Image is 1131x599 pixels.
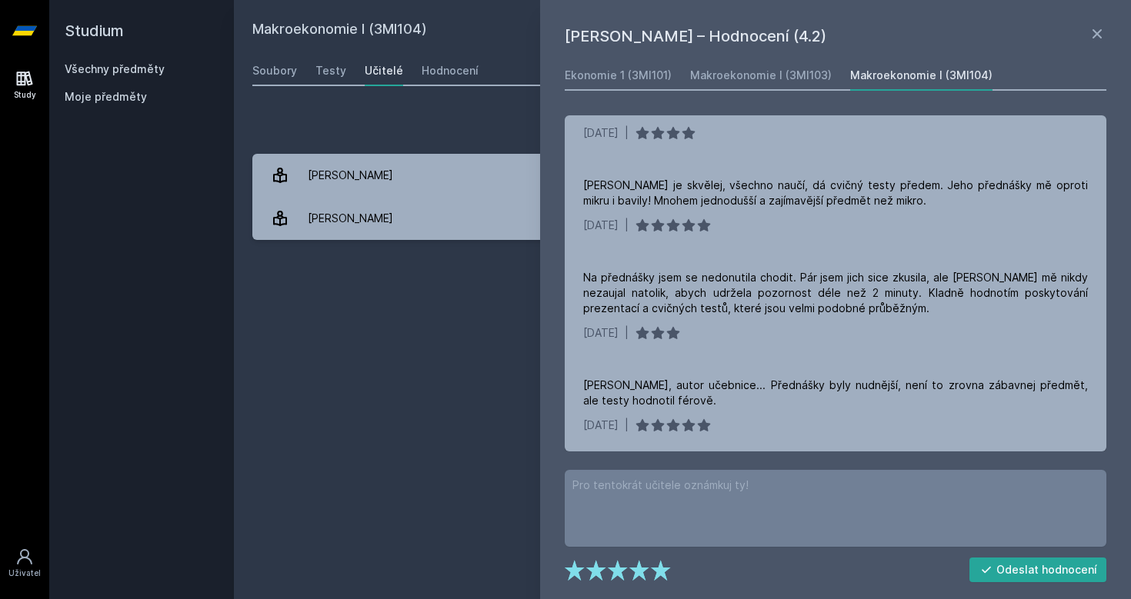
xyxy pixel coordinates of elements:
a: Testy [315,55,346,86]
div: [PERSON_NAME] [308,203,393,234]
a: Study [3,62,46,108]
div: Hodnocení [422,63,479,78]
a: Hodnocení [422,55,479,86]
div: | [625,125,629,141]
a: Uživatel [3,540,46,587]
div: | [625,218,629,233]
div: [DATE] [583,218,619,233]
h2: Makroekonomie I (3MI104) [252,18,940,43]
div: Uživatel [8,567,41,579]
div: Testy [315,63,346,78]
div: [PERSON_NAME] [308,160,393,191]
a: Soubory [252,55,297,86]
div: [DATE] [583,125,619,141]
div: Soubory [252,63,297,78]
a: Všechny předměty [65,62,165,75]
div: Učitelé [365,63,403,78]
a: [PERSON_NAME] 10 hodnocení 4.2 [252,197,1113,240]
div: Study [14,89,36,101]
span: Moje předměty [65,89,147,105]
a: Učitelé [365,55,403,86]
a: [PERSON_NAME] 1 hodnocení 2.0 [252,154,1113,197]
div: [PERSON_NAME] je skvělej, všechno naučí, dá cvičný testy předem. Jeho přednášky mě oproti mikru i... [583,178,1088,208]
